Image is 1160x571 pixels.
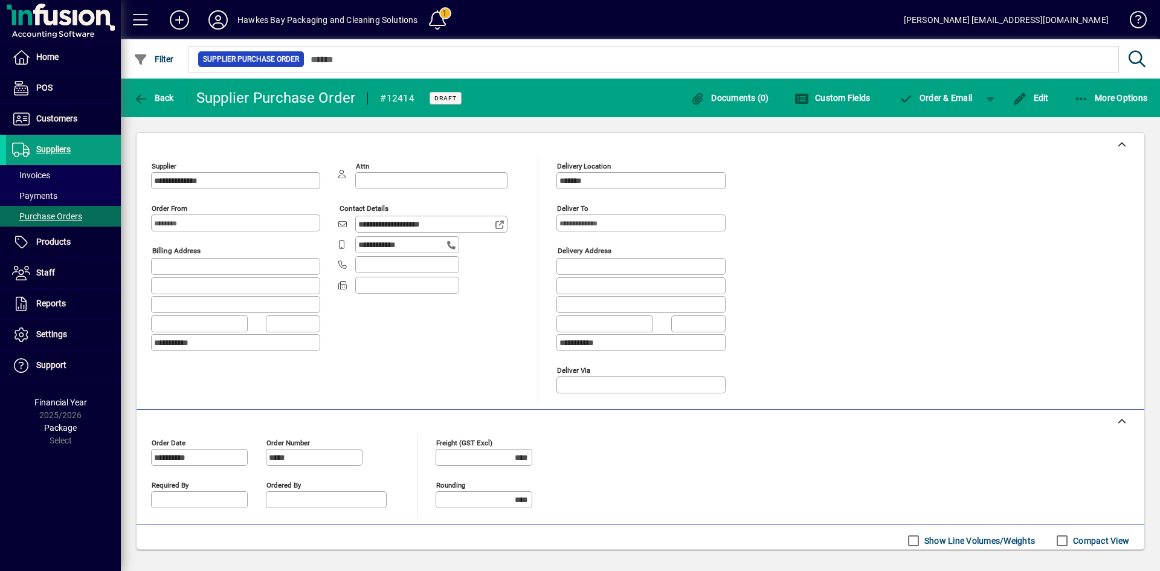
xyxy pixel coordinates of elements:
mat-label: Freight (GST excl) [436,438,492,447]
span: POS [36,83,53,92]
a: Purchase Orders [6,206,121,227]
a: Products [6,227,121,257]
div: [PERSON_NAME] [EMAIL_ADDRESS][DOMAIN_NAME] [904,10,1109,30]
span: More Options [1074,93,1148,103]
span: Home [36,52,59,62]
mat-label: Supplier [152,162,176,170]
span: Payments [12,191,57,201]
mat-label: Order number [266,438,310,447]
span: Edit [1013,93,1049,103]
button: Back [130,87,177,109]
label: Show Line Volumes/Weights [922,535,1035,547]
button: Custom Fields [791,87,874,109]
span: Customers [36,114,77,123]
a: Payments [6,185,121,206]
button: Order & Email [892,87,978,109]
a: Knowledge Base [1121,2,1145,42]
span: Invoices [12,170,50,180]
span: Staff [36,268,55,277]
div: #12414 [380,89,414,108]
span: Package [44,423,77,433]
a: Staff [6,258,121,288]
mat-label: Delivery Location [557,162,611,170]
span: Order & Email [898,93,972,103]
span: Supplier Purchase Order [203,53,299,65]
span: Draft [434,94,457,102]
a: POS [6,73,121,103]
span: Purchase Orders [12,211,82,221]
a: Settings [6,320,121,350]
mat-label: Attn [356,162,369,170]
mat-label: Ordered by [266,480,301,489]
mat-label: Deliver To [557,204,588,213]
a: Customers [6,104,121,134]
span: Products [36,237,71,247]
mat-label: Deliver via [557,366,590,374]
span: Financial Year [34,398,87,407]
div: Hawkes Bay Packaging and Cleaning Solutions [237,10,418,30]
button: Add [160,9,199,31]
button: Documents (0) [688,87,772,109]
a: Support [6,350,121,381]
mat-label: Required by [152,480,188,489]
button: Filter [130,48,177,70]
button: Profile [199,9,237,31]
span: Documents (0) [691,93,769,103]
button: More Options [1071,87,1151,109]
label: Compact View [1071,535,1129,547]
span: Reports [36,298,66,308]
span: Custom Fields [794,93,871,103]
span: Back [134,93,174,103]
div: Supplier Purchase Order [196,88,356,108]
button: Edit [1010,87,1052,109]
span: Filter [134,54,174,64]
a: Invoices [6,165,121,185]
span: Suppliers [36,144,71,154]
app-page-header-button: Back [121,87,187,109]
a: Home [6,42,121,73]
mat-label: Order date [152,438,185,447]
mat-label: Rounding [436,480,465,489]
a: Reports [6,289,121,319]
span: Support [36,360,66,370]
span: Settings [36,329,67,339]
mat-label: Order from [152,204,187,213]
